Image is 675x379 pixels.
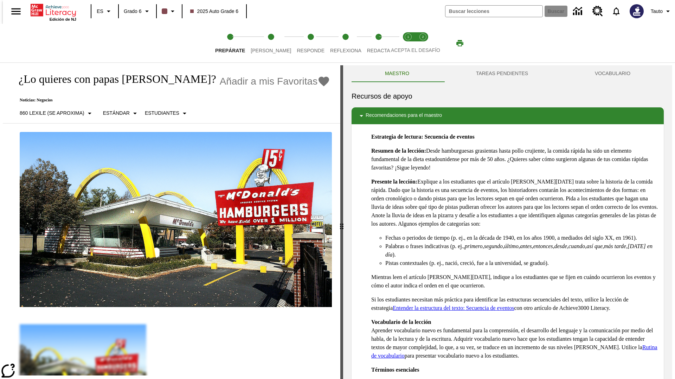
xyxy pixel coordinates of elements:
text: 2 [422,35,424,39]
button: El color de la clase es café oscuro. Cambiar el color de la clase. [159,5,180,18]
div: Portada [31,2,76,21]
div: Pulsa la tecla de intro o la barra espaciadora y luego presiona las flechas de derecha e izquierd... [340,65,343,379]
span: Responde [297,48,324,53]
button: Redacta step 5 of 5 [361,24,396,62]
button: Seleccione Lexile, 860 Lexile (Se aproxima) [17,107,97,120]
em: primero [465,243,483,249]
a: Centro de recursos, Se abrirá en una pestaña nueva. [588,2,607,21]
p: Estándar [103,109,130,117]
button: TAREAS PENDIENTES [443,65,561,82]
span: Tauto [651,8,663,15]
a: Entender la estructura del texto: Secuencia de eventos [393,305,514,311]
p: 860 Lexile (Se aproxima) [20,109,84,117]
em: último [504,243,519,249]
button: Abrir el menú lateral [6,1,26,22]
span: Redacta [367,48,390,53]
a: Notificaciones [607,2,625,20]
em: desde [554,243,567,249]
button: Añadir a mis Favoritas - ¿Lo quieres con papas fritas? [220,75,330,87]
button: Tipo de apoyo, Estándar [100,107,142,120]
strong: Estrategia de lectura: Secuencia de eventos [371,134,475,140]
button: VOCABULARIO [561,65,664,82]
em: cuando [568,243,585,249]
li: Palabras o frases indicativas (p. ej., , , , , , , , , , ). [385,242,658,259]
em: segundo [484,243,503,249]
div: Recomendaciones para el maestro [352,107,664,124]
button: Perfil/Configuración [648,5,675,18]
div: reading [3,65,340,375]
em: antes [520,243,532,249]
p: Recomendaciones para el maestro [366,112,442,120]
span: ES [97,8,103,15]
span: ACEPTA EL DESAFÍO [391,47,440,53]
p: Noticias: Negocios [11,98,330,103]
p: Si los estudiantes necesitan más práctica para identificar las estructuras secuenciales del texto... [371,295,658,312]
li: Pistas contextuales (p. ej., nació, creció, fue a la universidad, se graduó). [385,259,658,267]
text: 1 [407,35,409,39]
span: [PERSON_NAME] [251,48,291,53]
p: Aprender vocabulario nuevo es fundamental para la comprensión, el desarrollo del lenguaje y la co... [371,318,658,360]
div: activity [343,65,672,379]
p: Mientras leen el artículo [PERSON_NAME][DATE], indique a los estudiantes que se fijen en cuándo o... [371,273,658,290]
em: así que [586,243,603,249]
button: Lenguaje: ES, Selecciona un idioma [94,5,116,18]
strong: Resumen de la lección: [371,148,426,154]
a: Centro de información [569,2,588,21]
button: Imprimir [449,37,471,49]
strong: Presente la lección: [371,179,417,185]
h1: ¿Lo quieres con papas [PERSON_NAME]? [11,73,216,86]
em: entonces [533,243,553,249]
p: Desde hamburguesas grasientas hasta pollo crujiente, la comida rápida ha sido un elemento fundame... [371,147,658,172]
p: Estudiantes [145,109,179,117]
button: Prepárate step 1 of 5 [210,24,251,62]
li: Fechas o periodos de tiempo (p. ej., en la década de 1940, en los años 1900, a mediados del siglo... [385,234,658,242]
button: Reflexiona step 4 of 5 [324,24,367,62]
input: Buscar campo [445,6,542,17]
span: Grado 6 [124,8,142,15]
img: Uno de los primeros locales de McDonald's, con el icónico letrero rojo y los arcos amarillos. [20,132,332,307]
button: Seleccionar estudiante [142,107,192,120]
button: Responde step 3 of 5 [291,24,330,62]
span: Reflexiona [330,48,361,53]
button: Lee step 2 of 5 [245,24,297,62]
button: Maestro [352,65,443,82]
button: Acepta el desafío contesta step 2 of 2 [413,24,433,62]
strong: Términos esenciales [371,367,419,373]
img: Avatar [630,4,644,18]
div: Instructional Panel Tabs [352,65,664,82]
span: Añadir a mis Favoritas [220,76,318,87]
button: Escoja un nuevo avatar [625,2,648,20]
h6: Recursos de apoyo [352,91,664,102]
button: Grado: Grado 6, Elige un grado [121,5,154,18]
span: Prepárate [215,48,245,53]
span: 2025 Auto Grade 6 [190,8,239,15]
button: Acepta el desafío lee step 1 of 2 [398,24,418,62]
em: más tarde [604,243,626,249]
p: Explique a los estudiantes que el artículo [PERSON_NAME][DATE] trata sobre la historia de la comi... [371,178,658,228]
strong: Vocabulario de la lección [371,319,431,325]
span: Edición de NJ [50,17,76,21]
